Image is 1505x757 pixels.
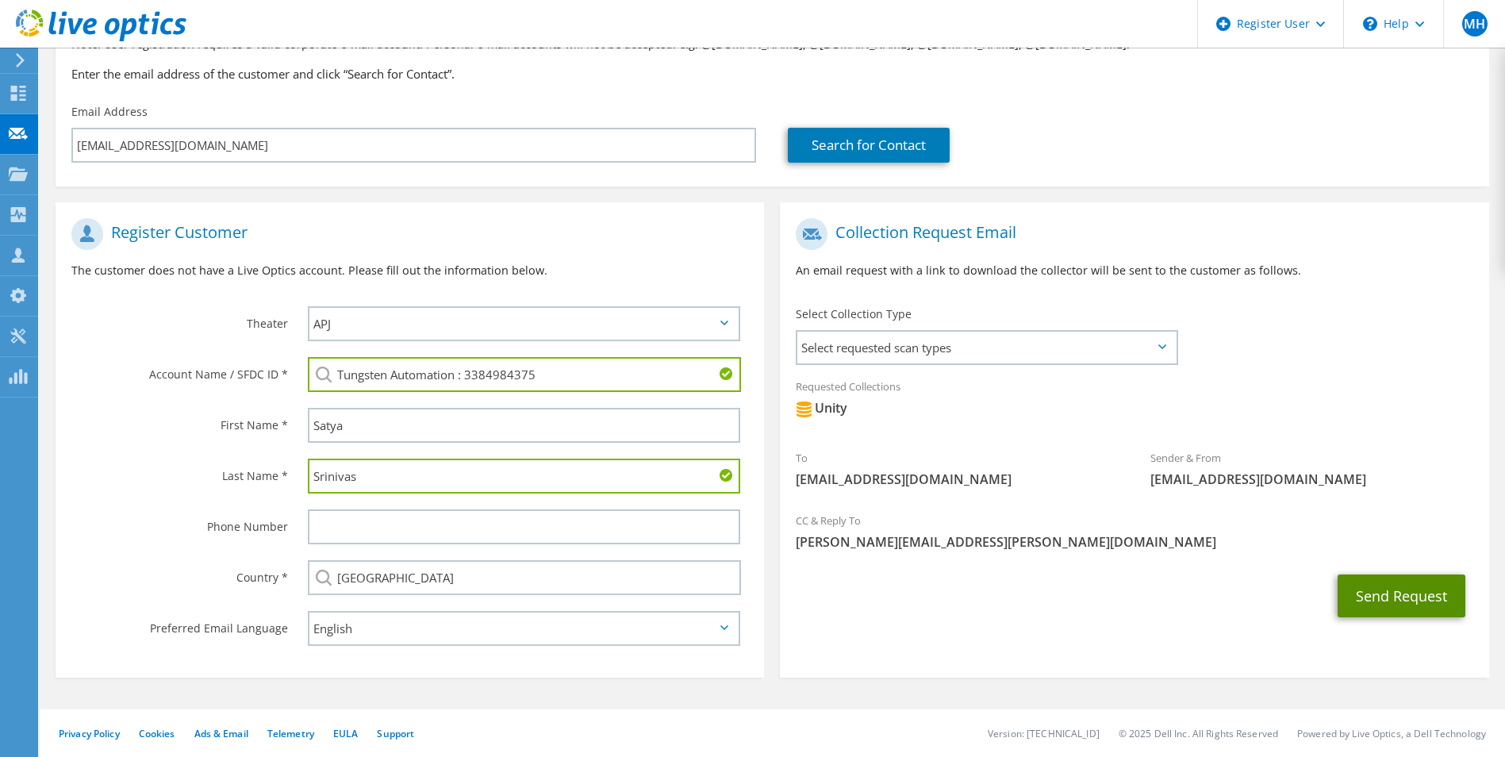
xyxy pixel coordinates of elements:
a: EULA [333,727,358,740]
a: Search for Contact [788,128,950,163]
label: Account Name / SFDC ID * [71,357,288,382]
div: Sender & From [1135,441,1489,496]
span: Select requested scan types [797,332,1175,363]
div: Requested Collections [780,370,1488,433]
span: [EMAIL_ADDRESS][DOMAIN_NAME] [1150,471,1473,488]
div: Unity [796,399,847,417]
span: [PERSON_NAME][EMAIL_ADDRESS][PERSON_NAME][DOMAIN_NAME] [796,533,1472,551]
a: Cookies [139,727,175,740]
li: © 2025 Dell Inc. All Rights Reserved [1119,727,1278,740]
a: Ads & Email [194,727,248,740]
li: Version: [TECHNICAL_ID] [988,727,1100,740]
label: Country * [71,560,288,586]
label: First Name * [71,408,288,433]
p: An email request with a link to download the collector will be sent to the customer as follows. [796,262,1472,279]
h1: Register Customer [71,218,740,250]
div: To [780,441,1135,496]
a: Privacy Policy [59,727,120,740]
button: Send Request [1338,574,1465,617]
span: MH [1462,11,1488,37]
div: CC & Reply To [780,504,1488,559]
label: Select Collection Type [796,306,912,322]
p: The customer does not have a Live Optics account. Please fill out the information below. [71,262,748,279]
label: Phone Number [71,509,288,535]
a: Support [377,727,414,740]
li: Powered by Live Optics, a Dell Technology [1297,727,1486,740]
label: Last Name * [71,459,288,484]
label: Theater [71,306,288,332]
label: Preferred Email Language [71,611,288,636]
svg: \n [1363,17,1377,31]
label: Email Address [71,104,148,120]
span: [EMAIL_ADDRESS][DOMAIN_NAME] [796,471,1119,488]
a: Telemetry [267,727,314,740]
h1: Collection Request Email [796,218,1465,250]
h3: Enter the email address of the customer and click “Search for Contact”. [71,65,1473,83]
